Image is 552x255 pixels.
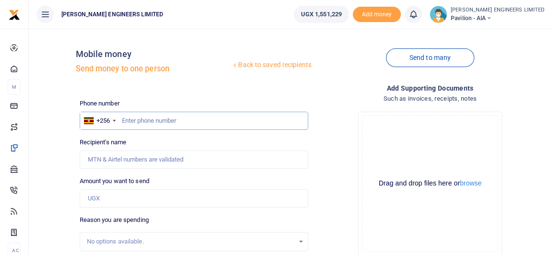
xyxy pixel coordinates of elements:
li: M [8,79,21,95]
a: UGX 1,551,229 [294,6,349,23]
label: Amount you want to send [80,176,149,186]
li: Toup your wallet [353,7,401,23]
a: Add money [353,10,401,17]
span: Add money [353,7,401,23]
span: UGX 1,551,229 [301,10,342,19]
img: profile-user [430,6,447,23]
li: Wallet ballance [290,6,353,23]
input: Enter phone number [80,112,308,130]
div: +256 [96,116,110,126]
label: Recipient's name [80,138,127,147]
h4: Mobile money [76,49,231,59]
a: Back to saved recipients [231,57,312,74]
small: [PERSON_NAME] ENGINEERS LIMITED [451,6,544,14]
label: Reason you are spending [80,215,149,225]
a: profile-user [PERSON_NAME] ENGINEERS LIMITED Pavilion - AIA [430,6,544,23]
div: Uganda: +256 [80,112,119,129]
input: UGX [80,189,308,208]
div: Drag and drop files here or [362,179,498,188]
h4: Such as invoices, receipts, notes [316,93,544,104]
h5: Send money to one person [76,64,231,74]
a: logo-small logo-large logo-large [9,11,20,18]
h4: Add supporting Documents [316,83,544,93]
label: Phone number [80,99,120,108]
div: No options available. [87,237,294,246]
img: logo-small [9,9,20,21]
span: [PERSON_NAME] ENGINEERS LIMITED [58,10,167,19]
a: Send to many [386,48,474,67]
input: MTN & Airtel numbers are validated [80,151,308,169]
span: Pavilion - AIA [451,14,544,23]
button: browse [460,180,481,186]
